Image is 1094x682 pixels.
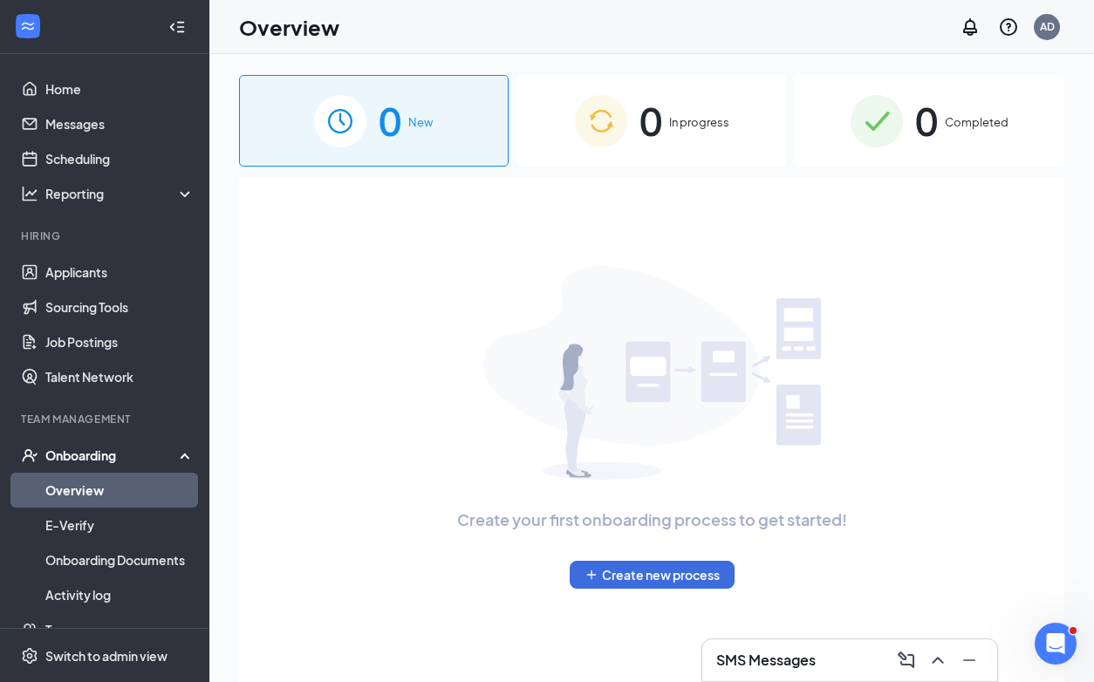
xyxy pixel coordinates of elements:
[998,17,1019,38] svg: QuestionInfo
[45,141,195,176] a: Scheduling
[239,12,339,42] h1: Overview
[379,91,401,151] span: 0
[21,185,38,202] svg: Analysis
[960,17,981,38] svg: Notifications
[21,412,191,426] div: Team Management
[19,17,37,35] svg: WorkstreamLogo
[45,508,195,542] a: E-Verify
[1035,623,1077,665] iframe: Intercom live chat
[45,185,195,202] div: Reporting
[45,359,195,394] a: Talent Network
[716,651,816,670] h3: SMS Messages
[45,577,195,612] a: Activity log
[585,568,598,582] svg: Plus
[924,646,952,674] button: ChevronUp
[45,255,195,290] a: Applicants
[45,290,195,324] a: Sourcing Tools
[896,650,917,671] svg: ComposeMessage
[168,18,186,36] svg: Collapse
[1040,19,1055,34] div: AD
[21,228,191,243] div: Hiring
[570,561,735,589] button: PlusCreate new process
[669,113,729,131] span: In progress
[955,646,983,674] button: Minimize
[45,72,195,106] a: Home
[45,612,195,647] a: Team
[639,91,662,151] span: 0
[45,473,195,508] a: Overview
[408,113,433,131] span: New
[45,106,195,141] a: Messages
[915,91,938,151] span: 0
[45,542,195,577] a: Onboarding Documents
[959,650,980,671] svg: Minimize
[927,650,948,671] svg: ChevronUp
[45,647,168,665] div: Switch to admin view
[21,647,38,665] svg: Settings
[21,447,38,464] svg: UserCheck
[945,113,1009,131] span: Completed
[45,324,195,359] a: Job Postings
[457,508,847,532] span: Create your first onboarding process to get started!
[892,646,920,674] button: ComposeMessage
[45,447,180,464] div: Onboarding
